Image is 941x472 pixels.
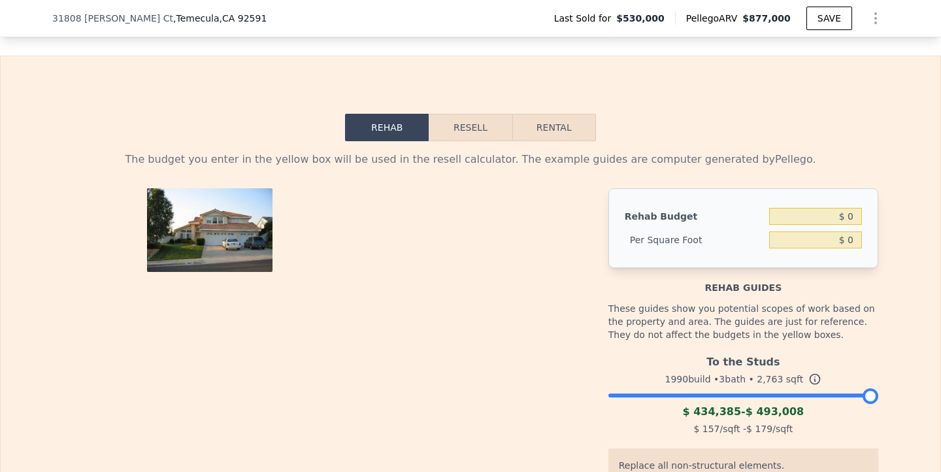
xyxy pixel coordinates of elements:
span: $ 179 [746,424,772,434]
div: The budget you enter in the yellow box will be used in the resell calculator. The example guides ... [63,152,878,167]
div: 1990 build • 3 bath • sqft [608,370,878,388]
div: - [608,404,878,420]
span: $530,000 [616,12,665,25]
span: $ 434,385 [682,405,741,418]
span: $877,000 [742,13,791,24]
div: Rehab Budget [625,205,764,228]
div: /sqft - /sqft [608,420,878,438]
div: To the Studs [608,349,878,370]
button: Rental [512,114,596,141]
span: 31808 [PERSON_NAME] Ct [52,12,173,25]
div: Per Square Foot [625,228,764,252]
button: Show Options [863,5,889,31]
div: Rehab guides [608,268,878,294]
span: , CA 92591 [220,13,267,24]
span: Last Sold for [554,12,617,25]
span: , Temecula [173,12,267,25]
img: Property Photo 1 [147,188,272,282]
div: These guides show you potential scopes of work based on the property and area. The guides are jus... [608,294,878,349]
span: 2,763 [757,374,783,384]
span: Pellego ARV [686,12,743,25]
span: $ 493,008 [746,405,804,418]
button: Resell [429,114,512,141]
button: SAVE [806,7,852,30]
button: Rehab [345,114,429,141]
span: $ 157 [693,424,719,434]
